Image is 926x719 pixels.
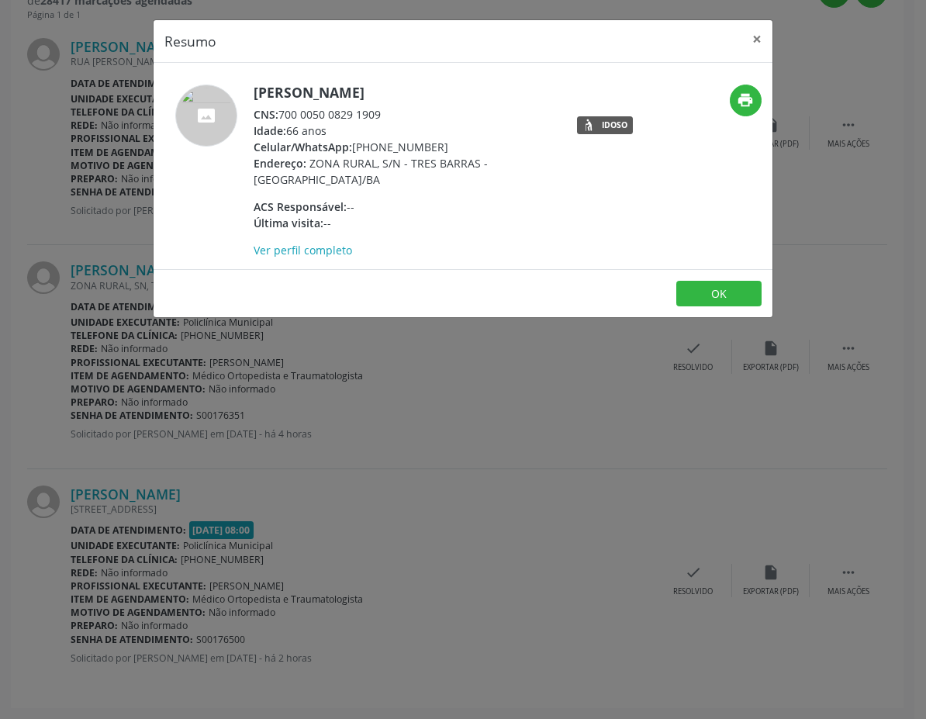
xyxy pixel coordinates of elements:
[254,215,555,231] div: --
[164,31,216,51] h5: Resumo
[254,123,555,139] div: 66 anos
[602,121,627,130] div: Idoso
[254,243,352,258] a: Ver perfil completo
[254,139,555,155] div: [PHONE_NUMBER]
[741,20,772,58] button: Close
[254,216,323,230] span: Última visita:
[254,140,352,154] span: Celular/WhatsApp:
[254,107,278,122] span: CNS:
[254,156,306,171] span: Endereço:
[254,123,286,138] span: Idade:
[175,85,237,147] img: accompaniment
[676,281,762,307] button: OK
[254,156,488,187] span: ZONA RURAL, S/N - TRES BARRAS - [GEOGRAPHIC_DATA]/BA
[254,199,555,215] div: --
[254,106,555,123] div: 700 0050 0829 1909
[737,92,754,109] i: print
[730,85,762,116] button: print
[254,199,347,214] span: ACS Responsável:
[254,85,555,101] h5: [PERSON_NAME]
